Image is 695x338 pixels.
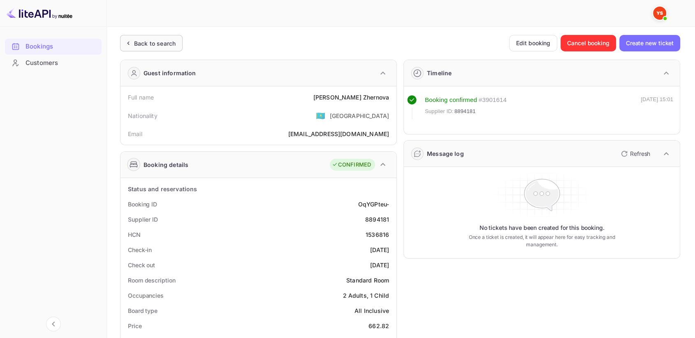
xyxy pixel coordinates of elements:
[468,234,616,248] p: Once a ticket is created, it will appear here for easy tracking and management.
[653,7,666,20] img: Yandex Support
[343,291,389,300] div: 2 Adults, 1 Child
[346,276,389,285] div: Standard Room
[144,160,188,169] div: Booking details
[128,276,175,285] div: Room description
[7,7,72,20] img: LiteAPI logo
[630,149,650,158] p: Refresh
[616,147,653,160] button: Refresh
[5,39,102,54] a: Bookings
[5,39,102,55] div: Bookings
[128,111,158,120] div: Nationality
[128,291,164,300] div: Occupancies
[288,130,389,138] div: [EMAIL_ADDRESS][DOMAIN_NAME]
[479,95,507,105] div: # 3901614
[619,35,680,51] button: Create new ticket
[365,215,389,224] div: 8894181
[641,95,673,119] div: [DATE] 15:01
[509,35,557,51] button: Edit booking
[128,306,158,315] div: Board type
[425,95,477,105] div: Booking confirmed
[329,111,389,120] div: [GEOGRAPHIC_DATA]
[354,306,389,315] div: All Inclusive
[25,42,97,51] div: Bookings
[370,261,389,269] div: [DATE]
[366,230,389,239] div: 1536816
[480,224,605,232] p: No tickets have been created for this booking.
[25,58,97,68] div: Customers
[561,35,616,51] button: Cancel booking
[368,322,389,330] div: 662.82
[128,130,142,138] div: Email
[5,55,102,71] div: Customers
[128,93,154,102] div: Full name
[128,230,141,239] div: HCN
[332,161,371,169] div: CONFIRMED
[313,93,389,102] div: [PERSON_NAME] Zhernova
[316,108,325,123] span: United States
[128,185,197,193] div: Status and reservations
[128,200,157,208] div: Booking ID
[128,245,152,254] div: Check-in
[427,69,452,77] div: Timeline
[427,149,464,158] div: Message log
[128,322,142,330] div: Price
[46,317,61,331] button: Collapse navigation
[358,200,389,208] div: OqYGPteu-
[5,55,102,70] a: Customers
[454,107,476,116] span: 8894181
[128,215,158,224] div: Supplier ID
[425,107,454,116] span: Supplier ID:
[370,245,389,254] div: [DATE]
[144,69,196,77] div: Guest information
[134,39,176,48] div: Back to search
[128,261,155,269] div: Check out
